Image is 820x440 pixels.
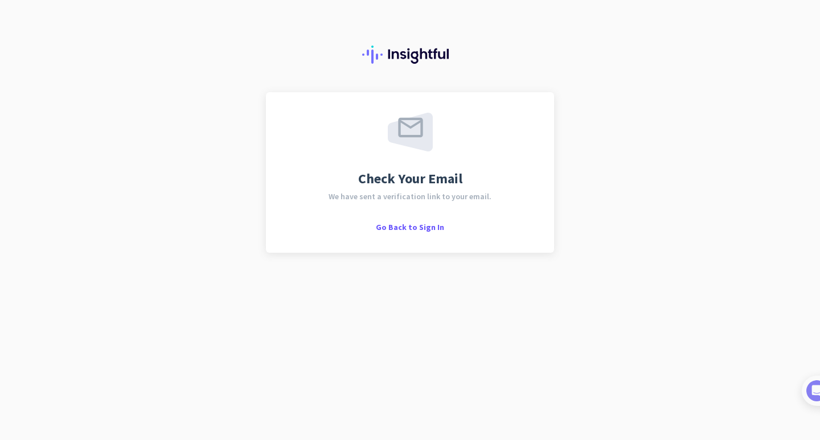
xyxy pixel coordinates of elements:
[358,172,462,186] span: Check Your Email
[362,46,458,64] img: Insightful
[376,222,444,232] span: Go Back to Sign In
[329,192,491,200] span: We have sent a verification link to your email.
[388,113,433,151] img: email-sent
